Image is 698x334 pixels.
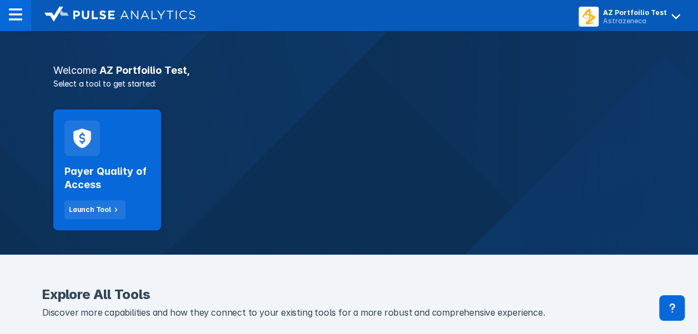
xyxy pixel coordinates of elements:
p: Select a tool to get started: [47,78,651,89]
div: AZ Portfoilio Test [603,8,667,17]
img: logo [44,7,195,22]
p: Discover more capabilities and how they connect to your existing tools for a more robust and comp... [42,306,656,320]
button: Launch Tool [64,200,125,219]
div: Astrazeneca [603,17,667,25]
h2: Payer Quality of Access [64,165,150,191]
img: menu button [581,9,596,24]
img: menu--horizontal.svg [9,8,22,21]
div: Launch Tool [69,205,111,215]
div: Contact Support [659,295,685,321]
a: logo [31,7,195,24]
a: Payer Quality of AccessLaunch Tool [53,109,161,230]
h3: AZ Portfoilio Test , [47,65,651,75]
span: Welcome [53,64,97,76]
h2: Explore All Tools [42,288,656,301]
